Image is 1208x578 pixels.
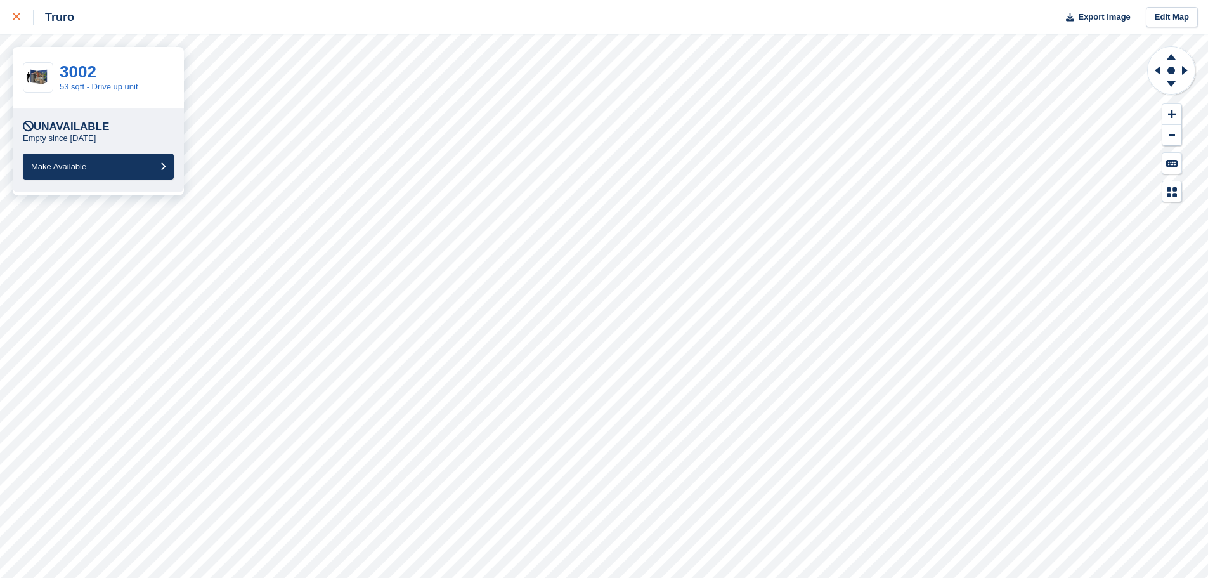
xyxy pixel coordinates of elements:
span: Make Available [31,162,86,171]
p: Empty since [DATE] [23,133,96,143]
img: 53sqft%20Drive%20Up.jpg [23,67,53,89]
button: Make Available [23,154,174,180]
a: 53 sqft - Drive up unit [60,82,138,91]
button: Keyboard Shortcuts [1162,153,1181,174]
span: Export Image [1078,11,1130,23]
a: 3002 [60,62,96,81]
div: Truro [34,10,74,25]
button: Export Image [1058,7,1131,28]
div: Unavailable [23,121,109,133]
button: Zoom Out [1162,125,1181,146]
a: Edit Map [1146,7,1198,28]
button: Zoom In [1162,104,1181,125]
button: Map Legend [1162,181,1181,202]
